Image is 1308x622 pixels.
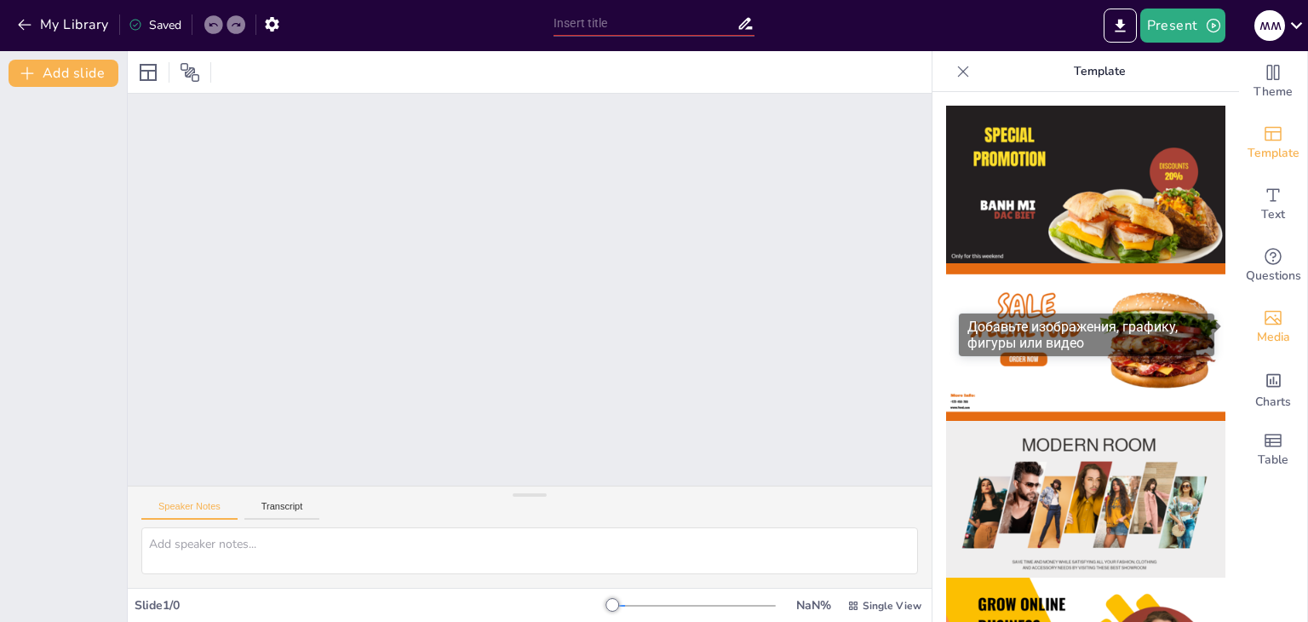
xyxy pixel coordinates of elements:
[967,319,1178,351] font: Добавьте изображения, графику, фигуры или видео
[1239,112,1307,174] div: Add ready made slides
[977,51,1222,92] p: Template
[946,106,1225,263] img: thumb-1.png
[180,62,200,83] span: Position
[1254,10,1285,41] div: ʍ ʍ
[141,501,238,520] button: Speaker Notes
[863,599,921,613] span: Single View
[1239,297,1307,358] div: Add images, graphics, shapes or video
[1254,9,1285,43] button: ʍ ʍ
[1239,419,1307,481] div: Add a table
[1239,235,1307,297] div: Get real-time input from your audience
[1239,174,1307,235] div: Add text boxes
[1257,328,1290,347] span: Media
[135,597,612,613] div: Slide 1 / 0
[1255,393,1291,412] span: Charts
[946,421,1225,579] img: thumb-3.png
[1140,9,1225,43] button: Present
[554,11,737,36] input: Insert title
[1258,451,1288,469] span: Table
[135,59,162,86] div: Layout
[9,60,118,87] button: Add slide
[1239,51,1307,112] div: Change the overall theme
[946,263,1225,421] img: thumb-2.png
[793,597,834,613] div: NaN %
[1239,358,1307,419] div: Add charts and graphs
[1246,267,1301,285] span: Questions
[1104,9,1137,43] button: Export to PowerPoint
[1253,83,1293,101] span: Theme
[129,17,181,33] div: Saved
[1248,144,1299,163] span: Template
[13,11,116,38] button: My Library
[244,501,320,520] button: Transcript
[1261,205,1285,224] span: Text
